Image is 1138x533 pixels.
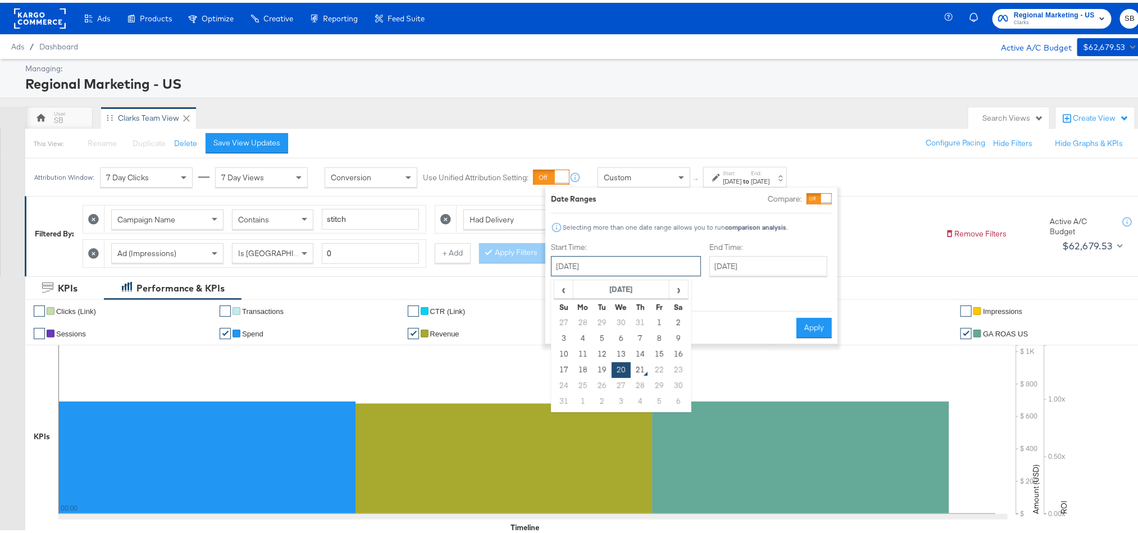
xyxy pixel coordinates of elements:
[554,375,573,391] td: 24
[669,328,688,344] td: 9
[669,359,688,375] td: 23
[723,167,741,174] label: Start:
[1050,213,1112,234] div: Active A/C Budget
[174,135,197,146] button: Delete
[631,297,650,312] th: Th
[430,327,459,335] span: Revenue
[631,359,650,375] td: 21
[435,240,471,261] button: + Add
[423,170,529,180] label: Use Unified Attribution Setting:
[408,325,419,336] a: ✔
[35,226,74,236] div: Filtered By:
[24,39,39,48] span: /
[242,304,284,313] span: Transactions
[1058,234,1126,252] button: $62,679.53
[650,391,669,407] td: 5
[97,11,110,20] span: Ads
[331,170,371,180] span: Conversion
[612,391,631,407] td: 3
[993,6,1112,26] button: Regional Marketing - USClarks
[593,344,612,359] td: 12
[723,174,741,183] div: [DATE]
[1073,110,1129,121] div: Create View
[669,391,688,407] td: 6
[551,191,597,202] div: Date Ranges
[631,391,650,407] td: 4
[669,375,688,391] td: 30
[983,327,1028,335] span: GA ROAS US
[982,110,1044,121] div: Search Views
[593,297,612,312] th: Tu
[220,303,231,314] a: ✔
[1014,16,1095,25] span: Clarks
[691,175,702,179] span: ↑
[39,39,78,48] span: Dashboard
[593,375,612,391] td: 26
[669,344,688,359] td: 16
[25,61,1137,71] div: Managing:
[88,135,117,145] span: Rename
[918,130,993,151] button: Configure Pacing
[725,220,786,229] strong: comparison analysis
[470,212,514,222] span: Had Delivery
[573,297,593,312] th: Mo
[612,312,631,328] td: 30
[554,297,573,312] th: Su
[612,359,631,375] td: 20
[612,375,631,391] td: 27
[612,344,631,359] td: 13
[612,328,631,344] td: 6
[1062,235,1113,252] div: $62,679.53
[650,359,669,375] td: 22
[650,297,669,312] th: Fr
[650,344,669,359] td: 15
[34,429,50,439] div: KPIs
[238,245,324,256] span: Is [GEOGRAPHIC_DATA]
[573,277,670,297] th: [DATE]
[554,359,573,375] td: 17
[796,315,832,335] button: Apply
[133,135,166,145] span: Duplicate
[612,297,631,312] th: We
[554,344,573,359] td: 10
[983,304,1022,313] span: Impressions
[118,110,179,121] div: Clarks Team View
[669,297,688,312] th: Sa
[140,11,172,20] span: Products
[573,359,593,375] td: 18
[741,174,751,183] strong: to
[631,375,650,391] td: 28
[593,359,612,375] td: 19
[58,279,78,292] div: KPIs
[751,174,770,183] div: [DATE]
[554,312,573,328] td: 27
[768,191,802,202] label: Compare:
[670,278,688,295] span: ›
[554,328,573,344] td: 3
[11,39,24,48] span: Ads
[511,520,539,530] div: Timeline
[573,328,593,344] td: 4
[631,344,650,359] td: 14
[34,325,45,336] a: ✔
[650,312,669,328] td: 1
[554,391,573,407] td: 31
[1014,7,1095,19] span: Regional Marketing - US
[961,303,972,314] a: ✔
[388,11,425,20] span: Feed Suite
[945,226,1007,236] button: Remove Filters
[242,327,263,335] span: Spend
[562,221,788,229] div: Selecting more than one date range allows you to run .
[206,130,288,151] button: Save View Updates
[408,303,419,314] a: ✔
[993,135,1032,146] button: Hide Filters
[136,279,225,292] div: Performance & KPIs
[573,344,593,359] td: 11
[56,327,86,335] span: Sessions
[593,312,612,328] td: 29
[56,304,96,313] span: Clicks (Link)
[1083,38,1126,52] div: $62,679.53
[631,328,650,344] td: 7
[202,11,234,20] span: Optimize
[650,375,669,391] td: 29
